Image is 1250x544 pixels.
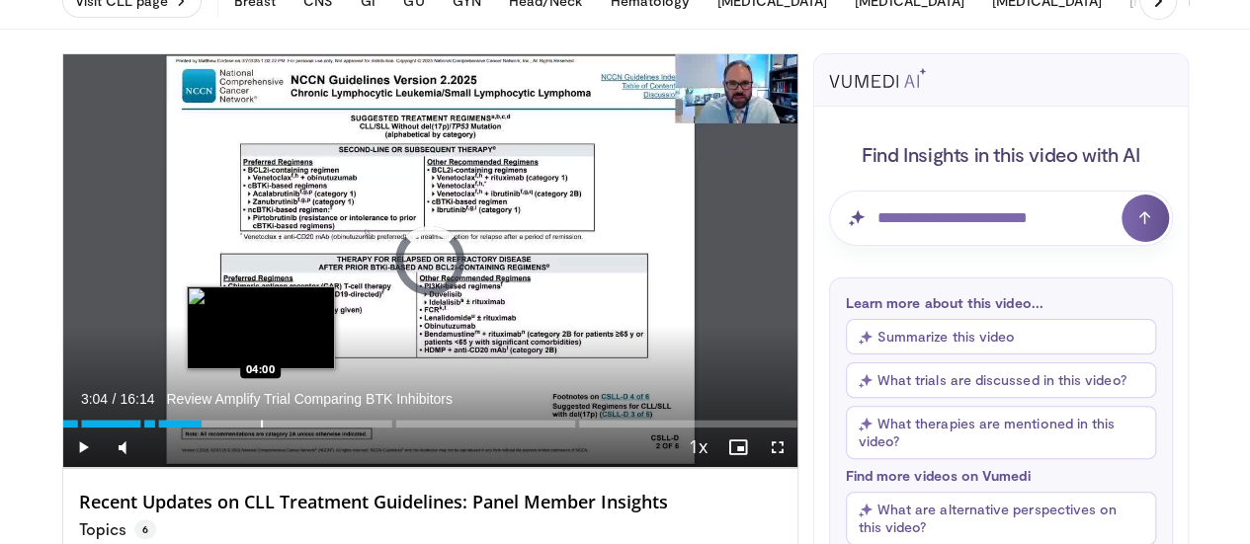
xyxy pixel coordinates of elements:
button: What trials are discussed in this video? [846,362,1156,398]
button: Summarize this video [846,319,1156,354]
button: What therapies are mentioned in this video? [846,406,1156,459]
span: / [113,391,117,407]
button: Fullscreen [758,427,797,467]
span: 6 [134,519,156,539]
img: vumedi-ai-logo.svg [829,68,926,88]
h4: Find Insights in this video with AI [829,141,1173,167]
p: Learn more about this video... [846,294,1156,311]
button: Mute [103,427,142,467]
button: Playback Rate [679,427,718,467]
video-js: Video Player [63,54,797,468]
p: Find more videos on Vumedi [846,467,1156,484]
button: Play [63,427,103,467]
p: Topics [79,519,156,539]
div: Progress Bar [63,420,797,427]
span: 16:14 [120,391,154,407]
h4: Recent Updates on CLL Treatment Guidelines: Panel Member Insights [79,492,782,513]
span: 3:04 [81,391,108,407]
input: Question for AI [829,191,1173,246]
button: Enable picture-in-picture mode [718,427,758,467]
span: Review Amplify Trial Comparing BTK Inhibitors [166,390,452,408]
img: image.jpeg [187,286,335,369]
